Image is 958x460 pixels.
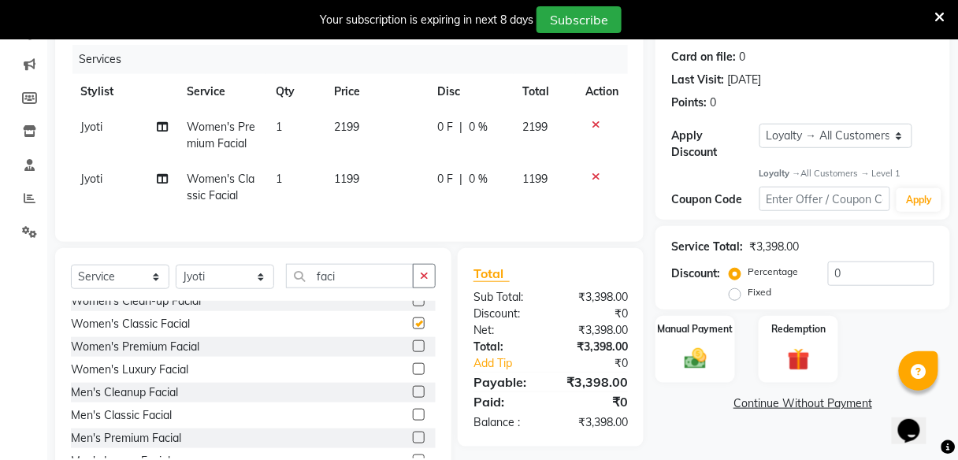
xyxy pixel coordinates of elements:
label: Redemption [771,322,826,336]
div: Sub Total: [462,289,551,306]
label: Manual Payment [658,322,733,336]
div: ₹3,398.00 [551,289,640,306]
div: Women's Clean-up Facial [71,293,201,310]
span: 1 [276,120,282,134]
div: 0 [739,49,745,65]
div: Women's Luxury Facial [71,362,188,378]
span: 2199 [523,120,548,134]
div: Men's Cleanup Facial [71,384,178,401]
div: ₹3,398.00 [551,414,640,431]
th: Action [576,74,628,109]
button: Apply [897,188,941,212]
div: Men's Classic Facial [71,407,172,424]
span: 2199 [335,120,360,134]
div: [DATE] [727,72,761,88]
th: Price [325,74,429,109]
img: _cash.svg [678,346,714,371]
span: Jyoti [80,172,102,186]
th: Qty [266,74,325,109]
input: Enter Offer / Coupon Code [759,187,891,211]
span: 1 [276,172,282,186]
span: 1199 [523,172,548,186]
div: ₹3,398.00 [551,322,640,339]
th: Stylist [71,74,177,109]
span: 0 F [437,119,453,135]
th: Service [177,74,266,109]
div: Your subscription is expiring in next 8 days [320,12,533,28]
div: Women's Premium Facial [71,339,199,355]
div: Discount: [462,306,551,322]
div: All Customers → Level 1 [759,167,934,180]
a: Continue Without Payment [659,395,947,412]
div: Last Visit: [671,72,724,88]
span: 1199 [335,172,360,186]
div: 0 [710,95,716,111]
div: Card on file: [671,49,736,65]
label: Fixed [748,285,771,299]
th: Total [514,74,577,109]
span: 0 % [469,171,488,187]
div: Women's Classic Facial [71,316,190,332]
div: Paid: [462,392,551,411]
iframe: chat widget [892,397,942,444]
div: Points: [671,95,707,111]
div: Service Total: [671,239,743,255]
div: Coupon Code [671,191,759,208]
div: ₹3,398.00 [551,373,640,391]
div: Apply Discount [671,128,759,161]
input: Search or Scan [286,264,414,288]
div: ₹0 [566,355,640,372]
span: Jyoti [80,120,102,134]
a: Add Tip [462,355,566,372]
div: Net: [462,322,551,339]
div: ₹3,398.00 [749,239,799,255]
img: _gift.svg [781,346,817,373]
button: Subscribe [537,6,622,33]
div: Payable: [462,373,551,391]
label: Percentage [748,265,798,279]
span: Women's Premium Facial [187,120,255,150]
div: Total: [462,339,551,355]
div: ₹0 [551,392,640,411]
th: Disc [428,74,513,109]
div: ₹3,398.00 [551,339,640,355]
span: 0 % [469,119,488,135]
strong: Loyalty → [759,168,801,179]
div: Men's Premium Facial [71,430,181,447]
span: 0 F [437,171,453,187]
div: Balance : [462,414,551,431]
span: Total [473,265,510,282]
span: | [459,171,462,187]
span: | [459,119,462,135]
div: ₹0 [551,306,640,322]
span: Women's Classic Facial [187,172,254,202]
div: Discount: [671,265,720,282]
div: Services [72,45,640,74]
